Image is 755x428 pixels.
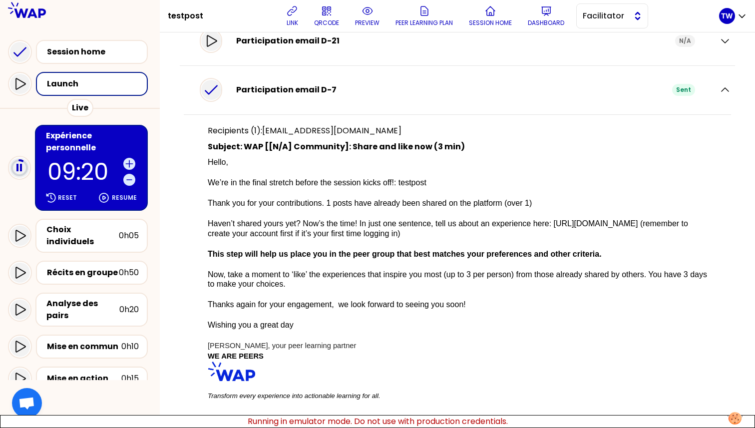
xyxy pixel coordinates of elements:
[208,392,380,400] em: Transform every experience into actionable learning for all.
[47,78,143,90] div: Launch
[236,35,675,47] div: Participation email D-21
[208,158,228,166] span: Hello,
[47,160,119,183] p: 09:20
[46,130,139,154] div: Expérience personnelle
[208,141,707,153] p: Subject: WAP [[N/A] Community]: Share and like now (3 min)
[47,46,143,58] div: Session home
[282,1,302,31] button: link
[719,8,747,24] button: TW
[47,267,119,279] div: Récits en groupe
[469,19,512,27] p: Session home
[208,219,690,237] span: Haven’t shared yours yet? Now’s the time! In just one sentence, tell us about an experience here:...
[208,270,709,288] span: Now, take a moment to ‘like’ the experiences that inspire you most (up to 3 per person) from thos...
[395,19,453,27] p: Peer learning plan
[208,199,532,207] span: Thank you for your contributions. 1 posts have already been shared on the platform (over 1)
[524,1,568,31] button: Dashboard
[46,224,119,248] div: Choix individuels
[112,194,137,202] p: Resume
[287,19,298,27] p: link
[208,250,602,258] strong: This step will help us place you in the peer group that best matches your preferences and other c...
[675,35,695,47] div: N/A
[208,321,294,329] span: Wishing you a great day
[121,373,139,385] div: 0h15
[208,300,466,309] span: Thanks again for your engagement, we look forward to seeing you soon!
[12,388,42,418] a: Ouvrir le chat
[262,125,401,136] a: [EMAIL_ADDRESS][DOMAIN_NAME]
[119,304,139,316] div: 0h20
[121,341,139,353] div: 0h10
[208,178,426,187] span: We’re in the final stretch before the session kicks off!: testpost
[67,99,93,117] div: Live
[208,352,264,360] strong: WE ARE PEERS
[583,10,628,22] span: Facilitator
[47,373,121,385] div: Mise en action
[119,267,139,279] div: 0h50
[528,19,564,27] p: Dashboard
[310,1,343,31] button: QRCODE
[208,362,256,381] img: AD_4nXdD3crdepnf8gxuLnxGy29-WKDnA7VpIkn0RqC6zNBYKp3cF1G0sKa44-XBroyId9LLigVeg7ALQtA6eMR8BjN1tyGS2...
[391,1,457,31] button: Peer learning plan
[721,11,733,21] p: TW
[208,125,707,137] p: Recipients (1):
[208,342,356,350] span: [PERSON_NAME], your peer learning partner
[672,84,695,96] div: Sent
[46,298,119,322] div: Analyse des pairs
[351,1,383,31] button: preview
[58,194,77,202] p: Reset
[47,341,121,353] div: Mise en commun
[465,1,516,31] button: Session home
[236,84,672,96] div: Participation email D-7
[119,230,139,242] div: 0h05
[314,19,339,27] p: QRCODE
[576,3,648,28] button: Facilitator
[355,19,379,27] p: preview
